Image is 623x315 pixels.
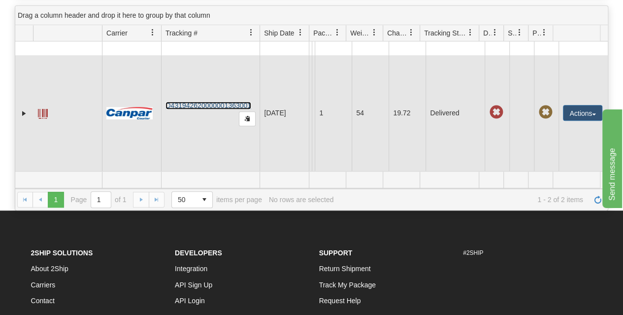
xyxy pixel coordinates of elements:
[31,281,56,289] a: Carriers
[171,191,213,208] span: Page sizes drop down
[239,111,256,126] button: Copy to clipboard
[590,192,606,208] a: Refresh
[175,281,212,289] a: API Sign Up
[563,105,602,121] button: Actions
[144,24,161,41] a: Carrier filter column settings
[508,28,516,38] span: Shipment Issues
[19,108,29,118] a: Expand
[350,28,371,38] span: Weight
[106,107,153,119] img: 14 - Canpar
[319,281,376,289] a: Track My Package
[71,191,127,208] span: Page of 1
[319,265,371,273] a: Return Shipment
[319,249,353,257] strong: Support
[91,192,111,208] input: Page 1
[15,6,608,25] div: grid grouping header
[31,249,93,257] strong: 2Ship Solutions
[329,24,346,41] a: Packages filter column settings
[165,102,251,109] a: D431942620000001363001
[106,28,128,38] span: Carrier
[340,196,583,204] span: 1 - 2 of 2 items
[175,265,207,273] a: Integration
[292,24,309,41] a: Ship Date filter column settings
[538,105,552,119] span: Pickup Not Assigned
[31,265,68,273] a: About 2Ship
[197,192,212,208] span: select
[387,28,408,38] span: Charge
[532,28,541,38] span: Pickup Status
[7,6,91,18] div: Send message
[269,196,334,204] div: No rows are selected
[175,249,222,257] strong: Developers
[462,24,479,41] a: Tracking Status filter column settings
[483,28,492,38] span: Delivery Status
[600,107,622,208] iframe: chat widget
[38,105,48,120] a: Label
[48,192,64,208] span: Page 1
[31,297,55,305] a: Contact
[243,24,260,41] a: Tracking # filter column settings
[175,297,205,305] a: API Login
[463,250,592,256] h6: #2SHIP
[487,24,503,41] a: Delivery Status filter column settings
[424,28,467,38] span: Tracking Status
[309,55,312,171] td: Sleep Country [GEOGRAPHIC_DATA] Shipping Department [GEOGRAPHIC_DATA] [GEOGRAPHIC_DATA] [GEOGRAPH...
[352,55,389,171] td: 54
[312,55,315,171] td: [PERSON_NAME] MANGGAD [PERSON_NAME] MANGGAD CA BC [GEOGRAPHIC_DATA] V7T 1Z2
[165,28,197,38] span: Tracking #
[536,24,553,41] a: Pickup Status filter column settings
[511,24,528,41] a: Shipment Issues filter column settings
[171,191,262,208] span: items per page
[315,55,352,171] td: 1
[260,55,309,171] td: [DATE]
[319,297,361,305] a: Request Help
[489,105,503,119] span: Late
[264,28,294,38] span: Ship Date
[366,24,383,41] a: Weight filter column settings
[426,55,485,171] td: Delivered
[178,195,191,205] span: 50
[313,28,334,38] span: Packages
[403,24,420,41] a: Charge filter column settings
[389,55,426,171] td: 19.72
